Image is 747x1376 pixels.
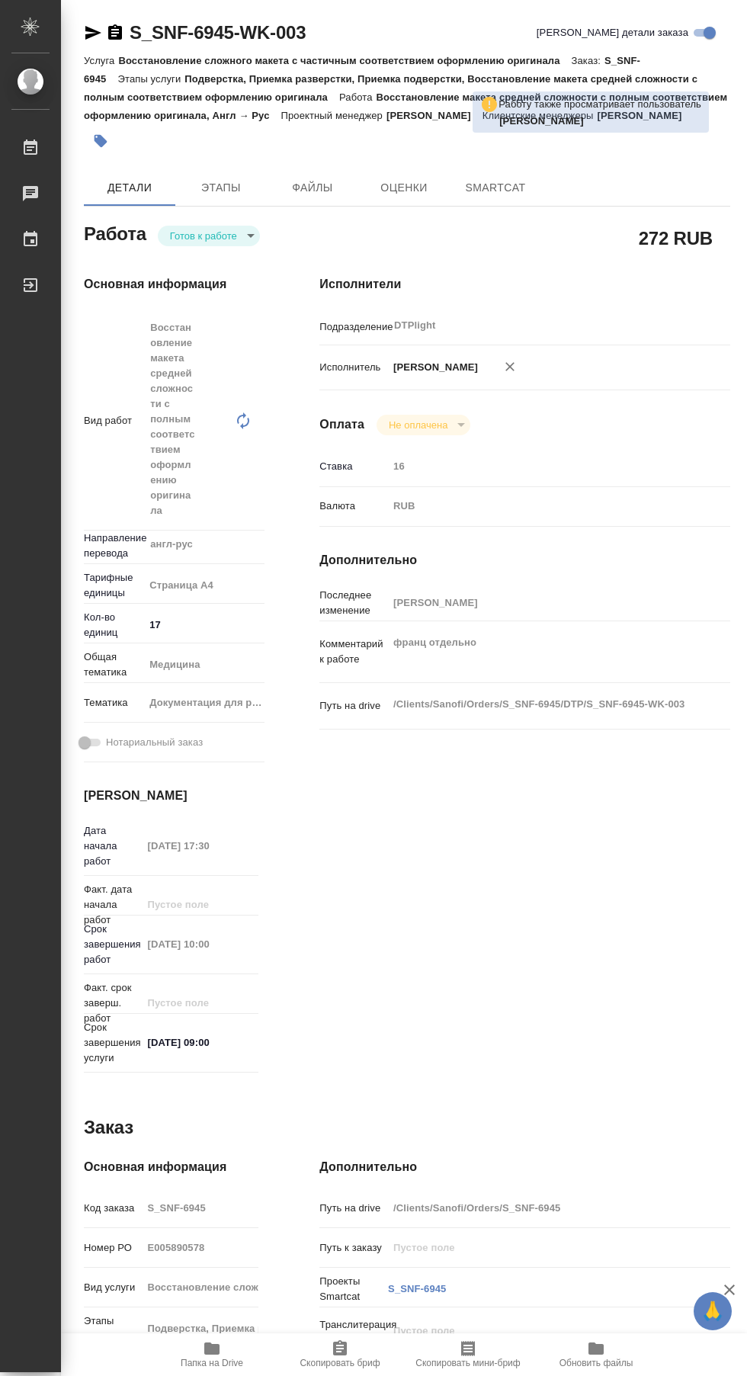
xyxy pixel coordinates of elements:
p: [PERSON_NAME] [388,360,478,375]
button: Обновить файлы [532,1333,660,1376]
p: [PERSON_NAME] [386,110,483,121]
div: Документация для рег. органов [144,690,282,716]
p: Проектный менеджер [281,110,386,121]
input: Пустое поле [142,1197,258,1219]
p: Срок завершения работ [84,922,142,967]
p: Подверстка, Приемка разверстки, Приемка подверстки, Восстановление макета средней сложности с пол... [84,73,697,103]
p: Дата начала работ [84,823,142,869]
button: Скопировать мини-бриф [404,1333,532,1376]
button: Добавить тэг [84,124,117,158]
h2: Заказ [84,1115,133,1140]
h4: Исполнители [319,275,730,293]
p: Тарифные единицы [84,570,144,601]
p: Путь к заказу [319,1240,388,1256]
p: Факт. дата начала работ [84,882,142,928]
input: ✎ Введи что-нибудь [144,614,264,636]
p: Вид работ [84,413,144,428]
p: Исполнитель [319,360,388,375]
span: Оценки [367,178,441,197]
input: Пустое поле [142,835,258,857]
h4: [PERSON_NAME] [84,787,258,805]
span: Обновить файлы [559,1358,633,1368]
p: Тематика [84,695,144,710]
span: 🙏 [700,1295,726,1327]
span: Этапы [184,178,258,197]
p: Заказ: [572,55,604,66]
div: Страница А4 [144,573,282,598]
p: Код заказа [84,1201,142,1216]
span: Скопировать мини-бриф [415,1358,520,1368]
span: [PERSON_NAME] детали заказа [537,25,688,40]
h4: Основная информация [84,1158,258,1176]
input: Пустое поле [142,893,258,916]
p: Услуга [84,55,118,66]
input: Пустое поле [142,1317,258,1339]
h2: Работа [84,219,146,246]
p: Путь на drive [319,1201,388,1216]
button: Не оплачена [384,419,452,431]
h4: Оплата [319,415,364,434]
p: Этапы услуги [117,73,184,85]
textarea: /Clients/Sanofi/Orders/S_SNF-6945/DTP/S_SNF-6945-WK-003 [388,691,696,717]
input: Пустое поле [142,1236,258,1259]
span: SmartCat [459,178,532,197]
button: Папка на Drive [148,1333,276,1376]
p: Комментарий к работе [319,637,388,667]
input: Пустое поле [142,992,258,1014]
p: Вид услуги [84,1280,142,1295]
p: Путь на drive [319,698,388,714]
button: Удалить исполнителя [493,350,527,383]
p: Срок завершения услуги [84,1020,142,1066]
a: S_SNF-6945 [388,1283,446,1294]
button: Готов к работе [165,229,242,242]
button: Скопировать ссылку [106,24,124,42]
p: Петрова Валерия [499,114,701,129]
p: Общая тематика [84,650,144,680]
input: Пустое поле [388,1197,696,1219]
p: Ставка [319,459,388,474]
textarea: франц отдельно [388,630,696,671]
p: Транслитерация названий [319,1317,388,1348]
p: Работа [339,91,377,103]
span: Скопировать бриф [300,1358,380,1368]
span: Нотариальный заказ [106,735,203,750]
p: Номер РО [84,1240,142,1256]
p: Валюта [319,499,388,514]
p: Направление перевода [84,531,144,561]
p: Проекты Smartcat [319,1274,388,1304]
p: Факт. срок заверш. работ [84,980,142,1026]
div: Готов к работе [377,415,470,435]
input: Пустое поле [388,592,696,614]
input: Пустое поле [388,455,696,477]
div: Медицина [144,652,282,678]
input: Пустое поле [142,933,258,955]
button: 🙏 [694,1292,732,1330]
h2: 272 RUB [639,225,713,251]
p: Восстановление макета средней сложности с полным соответствием оформлению оригинала, Англ → Рус [84,91,727,121]
b: [PERSON_NAME] [499,115,584,127]
div: Готов к работе [158,226,260,246]
span: Файлы [276,178,349,197]
a: S_SNF-6945-WK-003 [130,22,306,43]
p: Этапы услуги [84,1313,142,1344]
p: Последнее изменение [319,588,388,618]
p: Подразделение [319,319,388,335]
p: Работу также просматривает пользователь [499,97,701,112]
input: Пустое поле [142,1276,258,1298]
button: Скопировать бриф [276,1333,404,1376]
span: Детали [93,178,166,197]
input: ✎ Введи что-нибудь [142,1031,258,1054]
h4: Дополнительно [319,1158,730,1176]
input: Пустое поле [388,1236,696,1259]
h4: Дополнительно [319,551,730,569]
p: Кол-во единиц [84,610,144,640]
button: Скопировать ссылку для ЯМессенджера [84,24,102,42]
h4: Основная информация [84,275,258,293]
p: Восстановление сложного макета с частичным соответствием оформлению оригинала [118,55,571,66]
span: Папка на Drive [181,1358,243,1368]
div: RUB [388,493,696,519]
